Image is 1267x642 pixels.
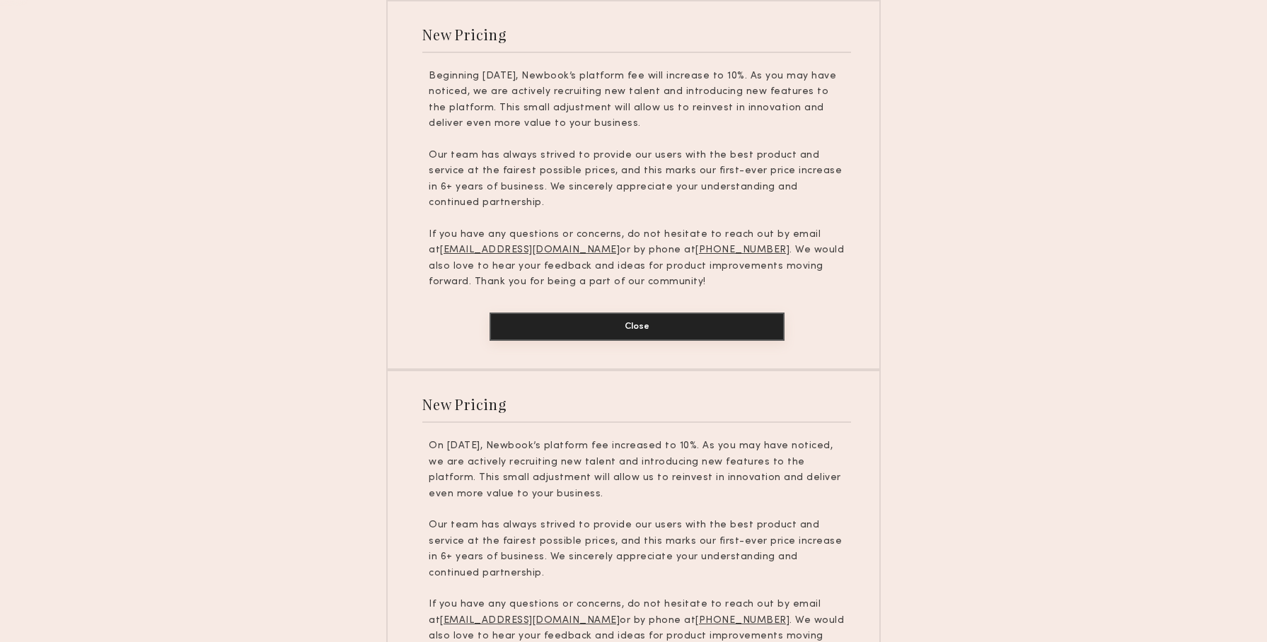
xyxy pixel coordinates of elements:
[440,616,620,625] u: [EMAIL_ADDRESS][DOMAIN_NAME]
[429,69,845,132] p: Beginning [DATE], Newbook’s platform fee will increase to 10%. As you may have noticed, we are ac...
[695,245,789,255] u: [PHONE_NUMBER]
[429,227,845,291] p: If you have any questions or concerns, do not hesitate to reach out by email at or by phone at . ...
[422,395,507,414] div: New Pricing
[429,148,845,211] p: Our team has always strived to provide our users with the best product and service at the fairest...
[695,616,789,625] u: [PHONE_NUMBER]
[429,438,845,502] p: On [DATE], Newbook’s platform fee increased to 10%. As you may have noticed, we are actively recr...
[490,313,785,341] button: Close
[422,25,507,44] div: New Pricing
[440,245,620,255] u: [EMAIL_ADDRESS][DOMAIN_NAME]
[429,518,845,581] p: Our team has always strived to provide our users with the best product and service at the fairest...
